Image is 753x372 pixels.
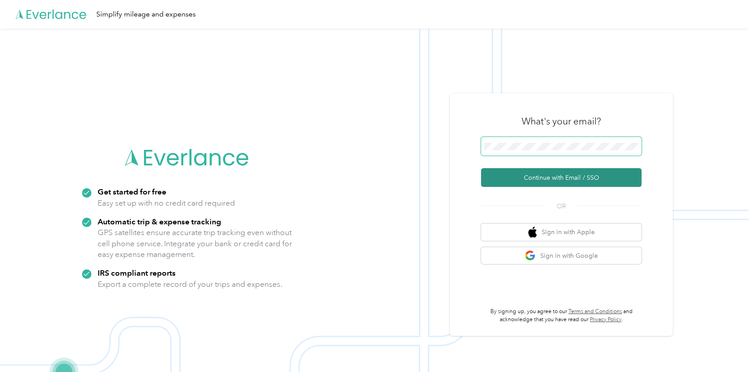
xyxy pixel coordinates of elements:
[481,168,642,187] button: Continue with Email / SSO
[528,227,537,238] img: apple logo
[98,227,292,260] p: GPS satellites ensure accurate trip tracking even without cell phone service. Integrate your bank...
[98,279,282,290] p: Export a complete record of your trips and expenses.
[568,308,622,315] a: Terms and Conditions
[525,250,536,261] img: google logo
[98,268,176,277] strong: IRS compliant reports
[96,9,196,20] div: Simplify mileage and expenses
[481,223,642,241] button: apple logoSign in with Apple
[522,115,601,128] h3: What's your email?
[98,198,235,209] p: Easy set up with no credit card required
[590,316,621,323] a: Privacy Policy
[546,202,577,211] span: OR
[98,187,166,196] strong: Get started for free
[98,217,221,226] strong: Automatic trip & expense tracking
[481,308,642,323] p: By signing up, you agree to our and acknowledge that you have read our .
[481,247,642,265] button: google logoSign in with Google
